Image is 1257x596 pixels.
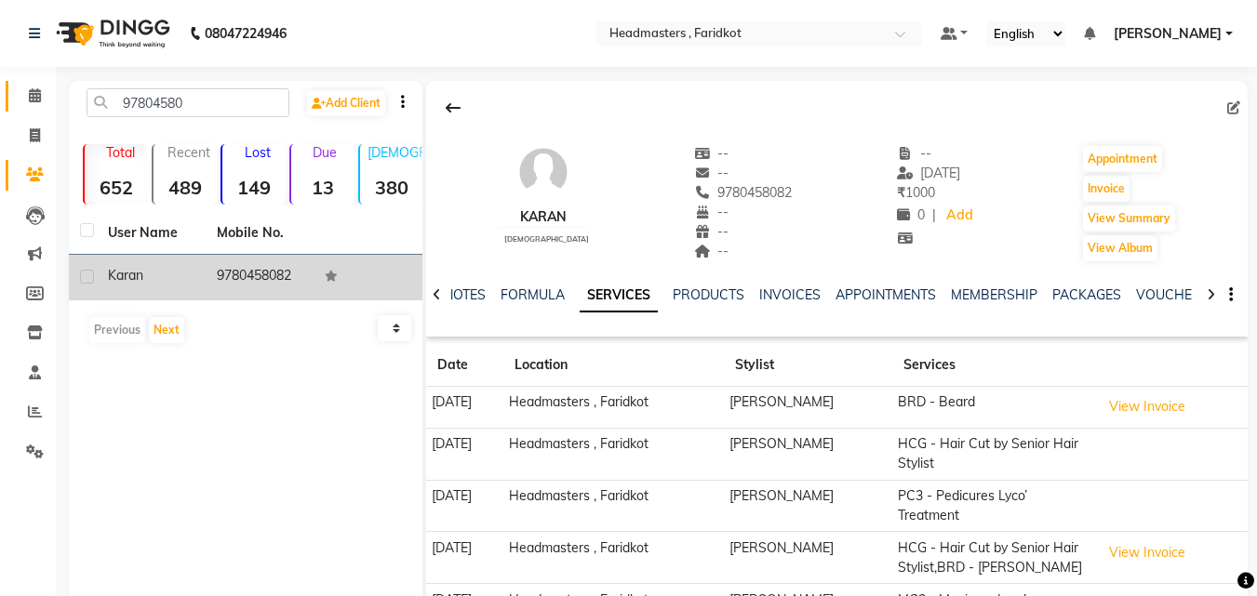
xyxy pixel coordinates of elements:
[161,144,217,161] p: Recent
[892,532,1095,584] td: HCG - Hair Cut by Senior Hair Stylist,BRD - [PERSON_NAME]
[426,387,503,429] td: [DATE]
[307,90,385,116] a: Add Client
[892,387,1095,429] td: BRD - Beard
[497,207,589,227] div: Karan
[759,286,821,303] a: INVOICES
[503,428,724,480] td: Headmasters , Faridkot
[501,286,565,303] a: FORMULA
[724,387,892,429] td: [PERSON_NAME]
[1083,176,1130,202] button: Invoice
[1052,286,1121,303] a: PACKAGES
[694,204,729,220] span: --
[85,176,148,199] strong: 652
[206,212,314,255] th: Mobile No.
[1083,205,1175,232] button: View Summary
[154,176,217,199] strong: 489
[291,176,354,199] strong: 13
[892,480,1095,532] td: PC3 - Pedicures Lyco’ Treatment
[694,165,729,181] span: --
[92,144,148,161] p: Total
[724,532,892,584] td: [PERSON_NAME]
[892,344,1095,387] th: Services
[503,532,724,584] td: Headmasters , Faridkot
[580,279,658,312] a: SERVICES
[932,205,936,225] span: |
[1101,392,1194,421] button: View Invoice
[897,145,932,162] span: --
[206,255,314,300] td: 9780458082
[694,243,729,259] span: --
[1083,235,1157,261] button: View Album
[434,90,473,126] div: Back to Client
[1136,286,1210,303] a: VOUCHERS
[943,203,976,229] a: Add
[149,317,184,343] button: Next
[897,184,905,201] span: ₹
[295,144,354,161] p: Due
[694,184,793,201] span: 9780458082
[694,145,729,162] span: --
[897,184,935,201] span: 1000
[673,286,744,303] a: PRODUCTS
[694,223,729,240] span: --
[504,234,589,244] span: [DEMOGRAPHIC_DATA]
[426,480,503,532] td: [DATE]
[368,144,423,161] p: [DEMOGRAPHIC_DATA]
[724,344,892,387] th: Stylist
[222,176,286,199] strong: 149
[426,428,503,480] td: [DATE]
[892,428,1095,480] td: HCG - Hair Cut by Senior Hair Stylist
[951,286,1037,303] a: MEMBERSHIP
[1083,146,1162,172] button: Appointment
[503,387,724,429] td: Headmasters , Faridkot
[503,344,724,387] th: Location
[836,286,936,303] a: APPOINTMENTS
[47,7,175,60] img: logo
[724,428,892,480] td: [PERSON_NAME]
[205,7,287,60] b: 08047224946
[426,344,503,387] th: Date
[87,88,289,117] input: Search by Name/Mobile/Email/Code
[724,480,892,532] td: [PERSON_NAME]
[426,532,503,584] td: [DATE]
[360,176,423,199] strong: 380
[897,206,925,223] span: 0
[1101,538,1194,567] button: View Invoice
[230,144,286,161] p: Lost
[503,480,724,532] td: Headmasters , Faridkot
[444,286,486,303] a: NOTES
[515,144,571,200] img: avatar
[97,212,206,255] th: User Name
[108,267,143,284] span: Karan
[897,165,961,181] span: [DATE]
[1114,24,1222,44] span: [PERSON_NAME]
